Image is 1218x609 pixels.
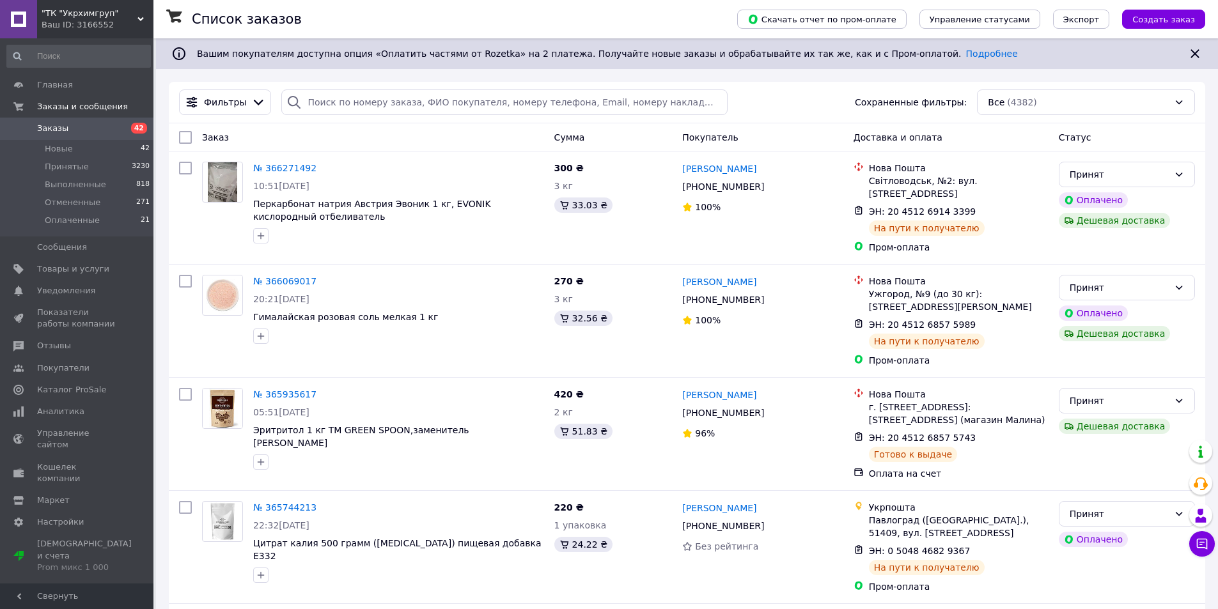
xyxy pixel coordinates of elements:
[554,502,584,513] span: 220 ₴
[6,45,151,68] input: Поиск
[1189,531,1215,557] button: Чат с покупателем
[1059,532,1128,547] div: Оплачено
[554,311,613,326] div: 32.56 ₴
[869,288,1049,313] div: Ужгород, №9 (до 30 кг): [STREET_ADDRESS][PERSON_NAME]
[206,502,239,541] img: Фото товару
[253,312,438,322] a: Гималайская розовая соль мелкая 1 кг
[45,215,100,226] span: Оплаченные
[869,447,957,462] div: Готово к выдаче
[253,294,309,304] span: 20:21[DATE]
[869,388,1049,401] div: Нова Пошта
[132,161,150,173] span: 3230
[192,12,302,27] h1: Список заказов
[281,89,727,115] input: Поиск по номеру заказа, ФИО покупателя, номеру телефона, Email, номеру накладной
[37,101,128,112] span: Заказы и сообщения
[854,132,942,143] span: Доставка и оплата
[869,467,1049,480] div: Оплата на счет
[869,220,985,236] div: На пути к получателю
[747,13,896,25] span: Скачать отчет по пром-оплате
[869,275,1049,288] div: Нова Пошта
[37,307,118,330] span: Показатели работы компании
[869,162,1049,174] div: Нова Пошта
[869,560,985,575] div: На пути к получателю
[208,162,238,202] img: Фото товару
[203,276,242,314] img: Фото товару
[682,408,764,418] span: [PHONE_NUMBER]
[204,96,246,109] span: Фильтры
[682,389,756,401] a: [PERSON_NAME]
[37,263,109,275] span: Товары и услуги
[253,389,316,399] a: № 365935617
[42,8,137,19] span: "ТК "Укрхимгруп"
[554,424,613,439] div: 51.83 ₴
[930,15,1030,24] span: Управление статусами
[253,520,309,530] span: 22:32[DATE]
[682,181,764,192] span: [PHONE_NUMBER]
[554,163,584,173] span: 300 ₴
[554,132,585,143] span: Сумма
[202,501,243,542] a: Фото товару
[253,199,491,222] a: Перкарбонат натрия Австрия Эвоник 1 кг, EVONIK кислородный отбеливатель
[554,276,584,286] span: 270 ₴
[695,541,758,551] span: Без рейтинга
[37,461,118,484] span: Кошелек компании
[869,580,1049,593] div: Пром-оплата
[554,389,584,399] span: 420 ₴
[202,388,243,429] a: Фото товару
[253,425,469,448] a: Эритритол 1 кг ТМ GREEN SPOON,заменитель [PERSON_NAME]
[1007,97,1037,107] span: (4382)
[197,49,1018,59] span: Вашим покупателям доступна опция «Оплатить частями от Rozetka» на 2 платежа. Получайте новые зака...
[37,428,118,451] span: Управление сайтом
[37,495,70,506] span: Маркет
[42,19,153,31] div: Ваш ID: 3166552
[695,315,721,325] span: 100%
[37,562,132,573] div: Prom микс 1 000
[869,174,1049,200] div: Світловодськ, №2: вул. [STREET_ADDRESS]
[554,181,573,191] span: 3 кг
[37,242,87,253] span: Сообщения
[869,354,1049,367] div: Пром-оплата
[202,132,229,143] span: Заказ
[737,10,907,29] button: Скачать отчет по пром-оплате
[966,49,1018,59] a: Подробнее
[37,538,132,573] span: [DEMOGRAPHIC_DATA] и счета
[869,546,971,556] span: ЭН: 0 5048 4682 9367
[1109,13,1205,24] a: Создать заказ
[203,389,242,428] img: Фото товару
[919,10,1040,29] button: Управление статусами
[1070,507,1169,521] div: Принят
[1070,281,1169,295] div: Принят
[37,79,73,91] span: Главная
[45,143,73,155] span: Новые
[1059,419,1171,434] div: Дешевая доставка
[1063,15,1099,24] span: Экспорт
[37,362,90,374] span: Покупатели
[869,334,985,349] div: На пути к получателю
[1059,132,1091,143] span: Статус
[131,123,147,134] span: 42
[37,406,84,417] span: Аналитика
[37,123,68,134] span: Заказы
[869,401,1049,426] div: г. [STREET_ADDRESS]: [STREET_ADDRESS] (магазин Малина)
[554,407,573,417] span: 2 кг
[253,538,542,561] a: Цитрат калия 500 грамм ([MEDICAL_DATA]) пищевая добавка Е332
[253,407,309,417] span: 05:51[DATE]
[988,96,1004,109] span: Все
[136,179,150,190] span: 818
[136,197,150,208] span: 271
[1122,10,1205,29] button: Создать заказ
[554,537,613,552] div: 24.22 ₴
[682,275,756,288] a: [PERSON_NAME]
[202,275,243,316] a: Фото товару
[37,285,95,297] span: Уведомления
[869,501,1049,514] div: Укрпошта
[1132,15,1195,24] span: Создать заказ
[253,181,309,191] span: 10:51[DATE]
[695,428,715,438] span: 96%
[869,241,1049,254] div: Пром-оплата
[682,521,764,531] span: [PHONE_NUMBER]
[202,162,243,203] a: Фото товару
